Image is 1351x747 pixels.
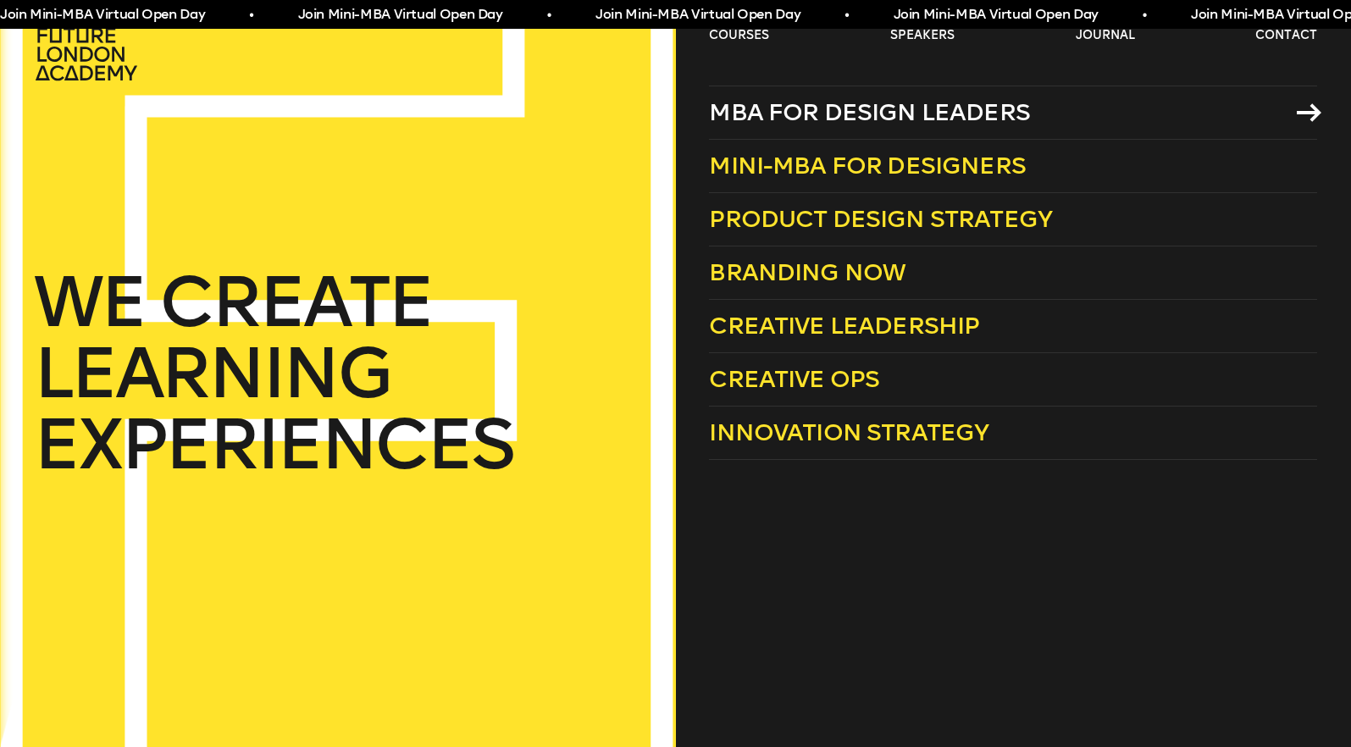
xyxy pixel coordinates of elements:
[709,353,1317,407] a: Creative Ops
[709,152,1026,180] span: Mini-MBA for Designers
[547,5,551,25] span: •
[709,300,1317,353] a: Creative Leadership
[709,98,1030,126] span: MBA for Design Leaders
[709,258,905,286] span: Branding Now
[709,140,1317,193] a: Mini-MBA for Designers
[709,27,769,44] a: courses
[1255,27,1317,44] a: contact
[709,312,979,340] span: Creative Leadership
[709,365,879,393] span: Creative Ops
[709,246,1317,300] a: Branding Now
[1143,5,1147,25] span: •
[249,5,253,25] span: •
[709,86,1317,140] a: MBA for Design Leaders
[709,407,1317,460] a: Innovation Strategy
[709,193,1317,246] a: Product Design Strategy
[709,418,988,446] span: Innovation Strategy
[709,205,1052,233] span: Product Design Strategy
[844,5,849,25] span: •
[890,27,955,44] a: speakers
[1076,27,1135,44] a: journal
